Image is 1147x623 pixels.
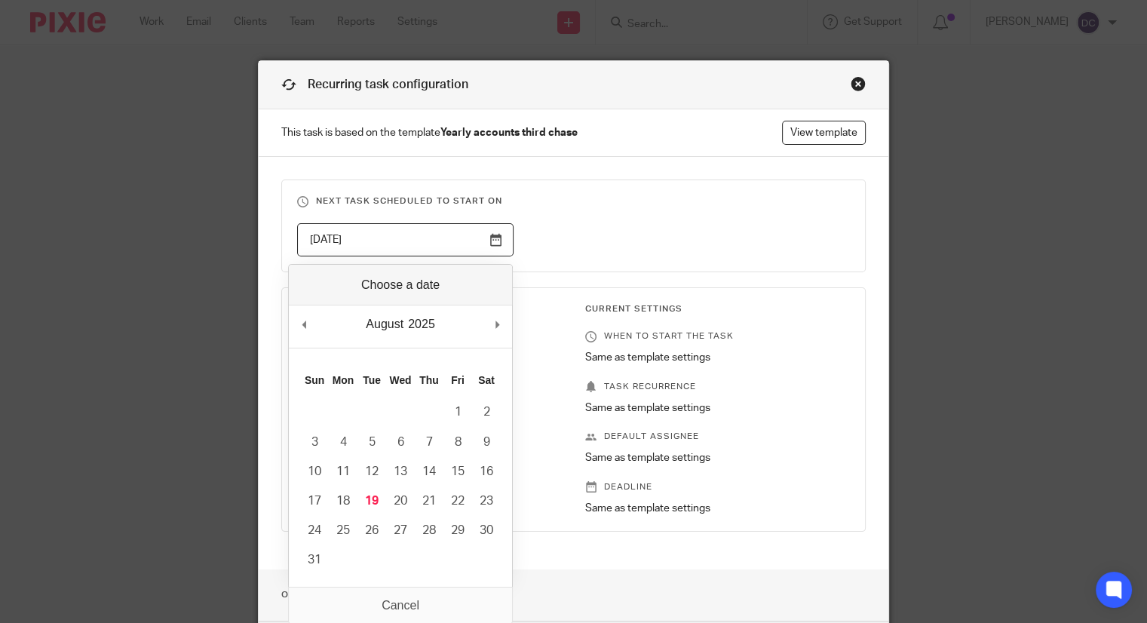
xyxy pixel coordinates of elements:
[389,374,411,386] abbr: Wednesday
[357,457,386,486] button: 12
[329,486,357,516] button: 18
[329,516,357,545] button: 25
[333,374,354,386] abbr: Monday
[451,374,465,386] abbr: Friday
[415,486,443,516] button: 21
[472,397,501,427] button: 2
[585,400,850,416] p: Same as template settings
[585,303,850,315] h3: Current Settings
[585,481,850,493] p: Deadline
[300,545,329,575] button: 31
[386,486,415,516] button: 20
[297,223,514,257] input: Use the arrow keys to pick a date
[443,428,472,457] button: 8
[478,374,495,386] abbr: Saturday
[386,428,415,457] button: 6
[851,76,866,91] div: Close this dialog window
[472,486,501,516] button: 23
[585,431,850,443] p: Default assignee
[281,76,468,94] h1: Recurring task configuration
[472,457,501,486] button: 16
[363,313,406,336] div: August
[782,121,866,145] a: View template
[296,313,311,336] button: Previous Month
[443,516,472,545] button: 29
[415,516,443,545] button: 28
[357,516,386,545] button: 26
[386,516,415,545] button: 27
[443,397,472,427] button: 1
[585,501,850,516] p: Same as template settings
[281,125,578,140] span: This task is based on the template
[300,516,329,545] button: 24
[357,428,386,457] button: 5
[440,127,578,138] strong: Yearly accounts third chase
[300,486,329,516] button: 17
[406,313,437,336] div: 2025
[329,428,357,457] button: 4
[472,516,501,545] button: 30
[300,457,329,486] button: 10
[443,457,472,486] button: 15
[363,374,381,386] abbr: Tuesday
[300,428,329,457] button: 3
[585,381,850,393] p: Task recurrence
[357,486,386,516] button: 19
[489,313,504,336] button: Next Month
[443,486,472,516] button: 22
[329,457,357,486] button: 11
[281,585,465,606] h1: Override Template Settings
[585,350,850,365] p: Same as template settings
[297,195,850,207] h3: Next task scheduled to start on
[472,428,501,457] button: 9
[415,428,443,457] button: 7
[419,374,438,386] abbr: Thursday
[585,450,850,465] p: Same as template settings
[585,330,850,342] p: When to start the task
[386,457,415,486] button: 13
[305,374,324,386] abbr: Sunday
[415,457,443,486] button: 14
